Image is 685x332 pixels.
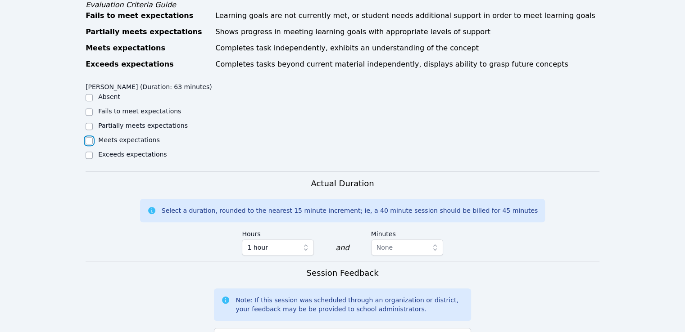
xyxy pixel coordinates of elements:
label: Hours [242,226,314,239]
button: 1 hour [242,239,314,256]
span: None [377,244,393,251]
div: Completes tasks beyond current material independently, displays ability to grasp future concepts [215,59,599,70]
div: Partially meets expectations [86,27,210,37]
div: Shows progress in meeting learning goals with appropriate levels of support [215,27,599,37]
div: Select a duration, rounded to the nearest 15 minute increment; ie, a 40 minute session should be ... [162,206,538,215]
div: and [336,242,349,253]
div: Note: If this session was scheduled through an organization or district, your feedback may be be ... [236,296,463,314]
div: Completes task independently, exhibits an understanding of the concept [215,43,599,54]
div: Learning goals are not currently met, or student needs additional support in order to meet learni... [215,10,599,21]
h3: Session Feedback [306,267,378,279]
legend: [PERSON_NAME] (Duration: 63 minutes) [86,79,212,92]
div: Exceeds expectations [86,59,210,70]
h3: Actual Duration [311,177,374,190]
button: None [371,239,443,256]
div: Fails to meet expectations [86,10,210,21]
label: Meets expectations [98,136,160,144]
label: Partially meets expectations [98,122,188,129]
div: Meets expectations [86,43,210,54]
label: Absent [98,93,120,100]
label: Minutes [371,226,443,239]
label: Fails to meet expectations [98,108,181,115]
label: Exceeds expectations [98,151,167,158]
span: 1 hour [247,242,268,253]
